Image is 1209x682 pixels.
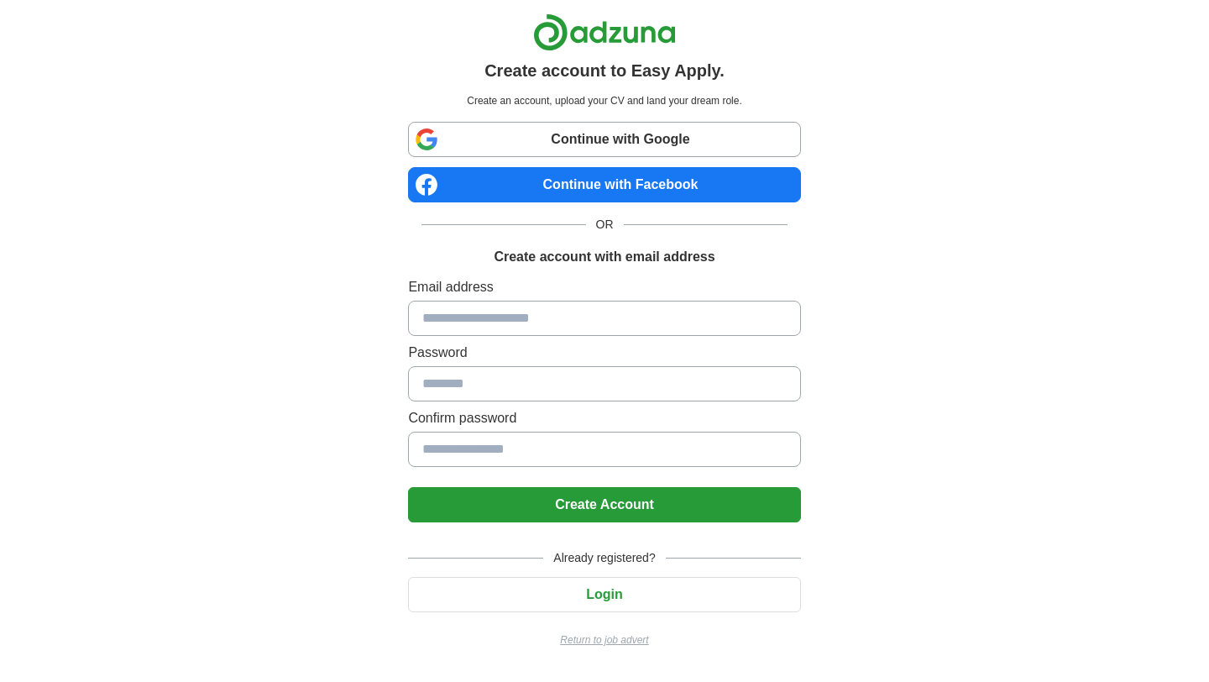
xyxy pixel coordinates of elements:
label: Password [408,343,800,363]
a: Login [408,587,800,601]
span: Already registered? [543,549,665,567]
h1: Create account to Easy Apply. [484,58,725,83]
button: Create Account [408,487,800,522]
a: Return to job advert [408,632,800,648]
img: Adzuna logo [533,13,676,51]
a: Continue with Google [408,122,800,157]
h1: Create account with email address [494,247,714,267]
label: Confirm password [408,408,800,428]
p: Create an account, upload your CV and land your dream role. [411,93,797,108]
label: Email address [408,277,800,297]
span: OR [586,216,624,233]
a: Continue with Facebook [408,167,800,202]
button: Login [408,577,800,612]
